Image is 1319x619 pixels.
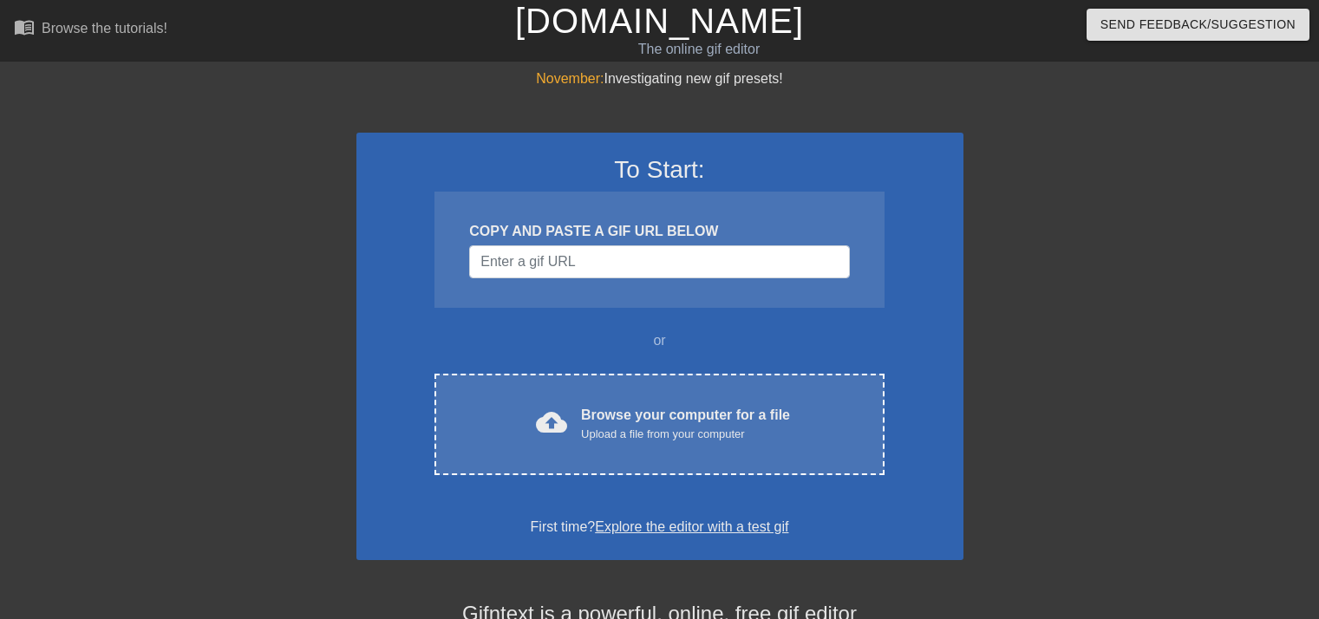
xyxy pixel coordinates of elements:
[14,16,35,37] span: menu_book
[379,517,941,538] div: First time?
[536,71,604,86] span: November:
[42,21,167,36] div: Browse the tutorials!
[1087,9,1309,41] button: Send Feedback/Suggestion
[356,68,963,89] div: Investigating new gif presets!
[515,2,804,40] a: [DOMAIN_NAME]
[469,245,849,278] input: Username
[379,155,941,185] h3: To Start:
[595,519,788,534] a: Explore the editor with a test gif
[402,330,918,351] div: or
[14,16,167,43] a: Browse the tutorials!
[581,405,790,443] div: Browse your computer for a file
[448,39,950,60] div: The online gif editor
[581,426,790,443] div: Upload a file from your computer
[536,407,567,438] span: cloud_upload
[1100,14,1296,36] span: Send Feedback/Suggestion
[469,221,849,242] div: COPY AND PASTE A GIF URL BELOW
